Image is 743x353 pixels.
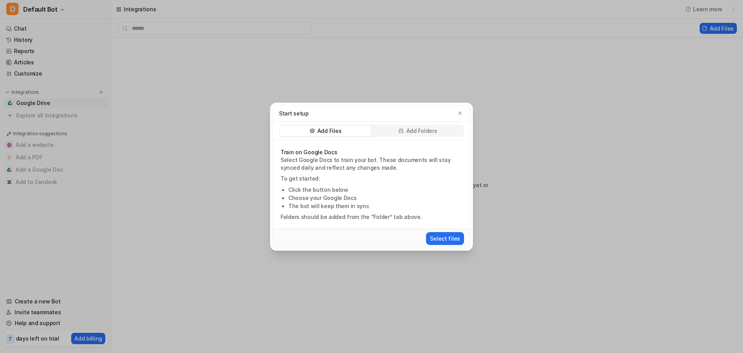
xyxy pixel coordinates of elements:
[288,194,462,202] li: Choose your Google Docs
[281,156,462,172] p: Select Google Docs to train your bot. These documents will stay synced daily and reflect any chan...
[281,213,462,221] p: Folders should be added from the “Folder” tab above.
[281,148,462,156] p: Train on Google Docs
[279,109,309,117] p: Start setup
[426,232,464,245] button: Select files
[281,175,462,183] p: To get started:
[317,127,341,135] p: Add Files
[288,186,462,194] li: Click the button below
[406,127,437,135] p: Add Folders
[288,202,462,210] li: The bot will keep them in sync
